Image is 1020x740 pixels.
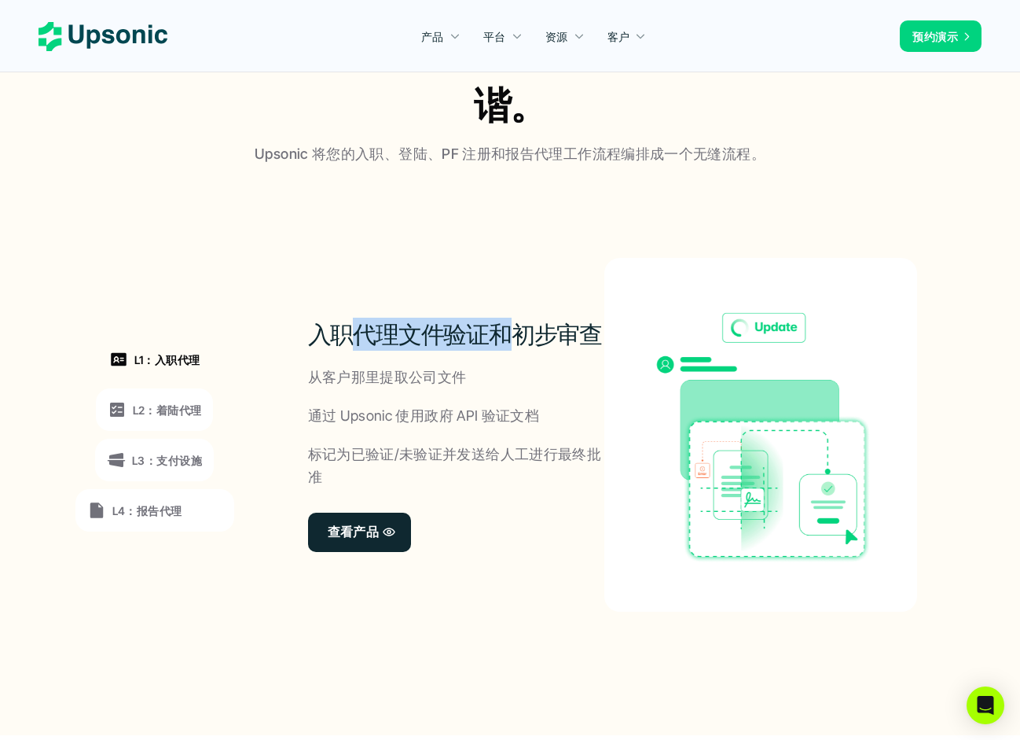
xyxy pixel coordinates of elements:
[483,28,506,45] p: 平台
[607,28,630,45] p: 客户
[255,143,765,166] p: Upsonic 将您的入职、登陆、PF 注册和报告代理工作流程编排成一个无缝流程。
[545,28,568,45] p: 资源
[208,26,812,131] h2: 四个无缝的代理工作流程，完美和谐。
[308,513,412,552] a: 查看产品
[134,352,200,368] p: L1：入职代理
[133,402,202,418] p: L2：着陆代理
[112,503,182,519] p: L4：报告代理
[308,444,605,489] p: 标记为已验证/未验证并发送给人工进行最终批准
[328,521,380,543] p: 查看产品
[912,30,958,43] span: 预约演示
[412,22,470,50] a: 产品
[132,452,202,469] p: L3：支付设施
[900,20,981,52] a: 预约演示
[308,405,540,428] p: 通过 Upsonic 使用政府 API 验证文档
[308,318,605,351] h2: 入职代理文件验证和初步审查
[967,687,1004,724] div: 打开对讲信使
[308,366,467,389] p: 从客户那里提取公司文件
[421,28,444,45] p: 产品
